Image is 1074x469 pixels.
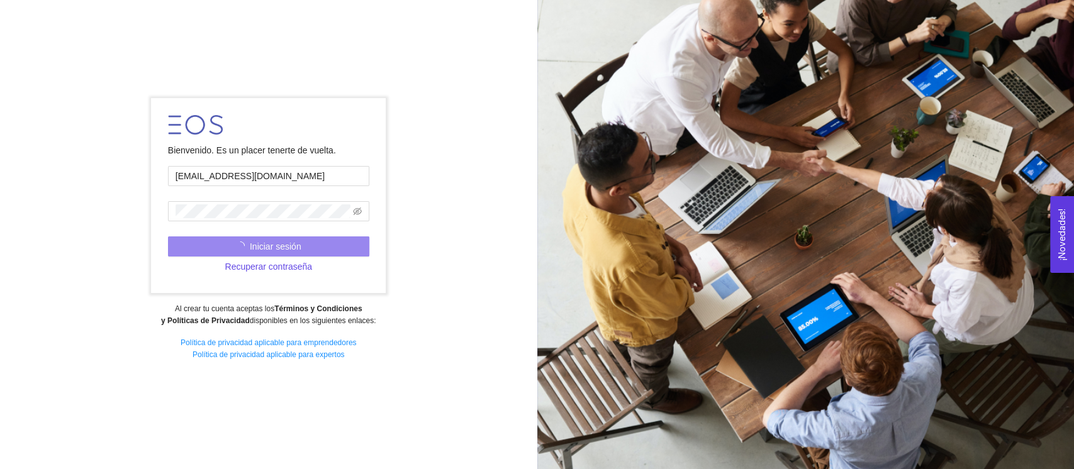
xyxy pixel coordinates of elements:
span: Iniciar sesión [250,240,301,253]
a: Política de privacidad aplicable para expertos [193,350,344,359]
a: Recuperar contraseña [168,262,369,272]
span: Recuperar contraseña [225,260,312,273]
button: Iniciar sesión [168,236,369,257]
button: Recuperar contraseña [168,257,369,277]
img: LOGO [168,115,223,135]
button: Open Feedback Widget [1050,196,1074,273]
div: Al crear tu cuenta aceptas los disponibles en los siguientes enlaces: [8,303,529,327]
input: Correo electrónico [168,166,369,186]
span: eye-invisible [353,207,362,216]
span: loading [236,241,250,250]
div: Bienvenido. Es un placer tenerte de vuelta. [168,143,369,157]
a: Política de privacidad aplicable para emprendedores [181,338,357,347]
